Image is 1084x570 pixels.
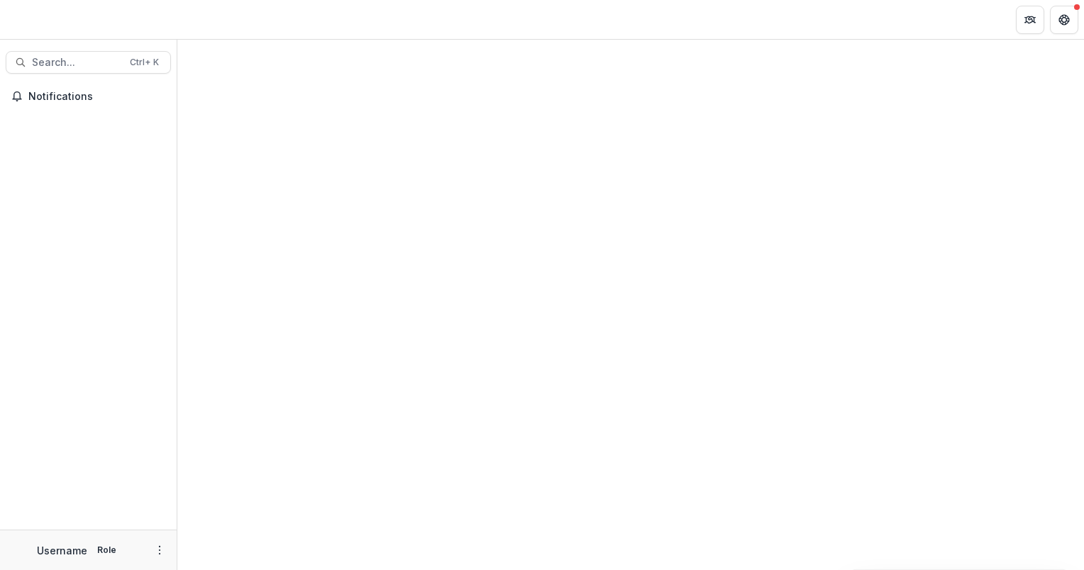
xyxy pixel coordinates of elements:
p: Username [37,543,87,558]
button: Search... [6,51,171,74]
p: Role [93,544,121,557]
span: Notifications [28,91,165,103]
button: Get Help [1050,6,1078,34]
button: Notifications [6,85,171,108]
nav: breadcrumb [183,9,243,30]
span: Search... [32,57,121,69]
div: Ctrl + K [127,55,162,70]
button: Partners [1016,6,1044,34]
button: More [151,542,168,559]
